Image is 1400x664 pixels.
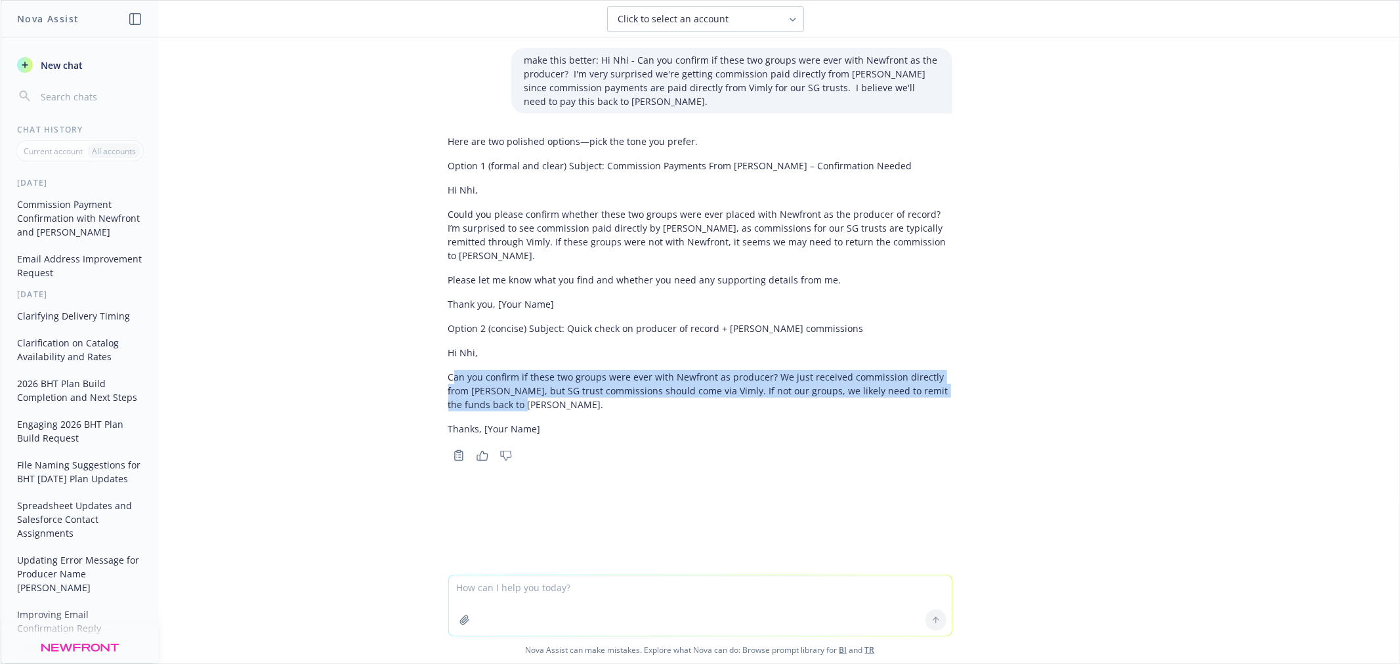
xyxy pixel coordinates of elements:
[12,495,148,544] button: Spreadsheet Updates and Salesforce Contact Assignments
[496,446,517,465] button: Thumbs down
[448,273,952,287] p: Please let me know what you find and whether you need any supporting details from me.
[448,346,952,360] p: Hi Nhi,
[1,177,158,188] div: [DATE]
[12,332,148,367] button: Clarification on Catalog Availability and Rates
[12,373,148,408] button: 2026 BHT Plan Build Completion and Next Steps
[38,58,83,72] span: New chat
[12,194,148,243] button: Commission Payment Confirmation with Newfront and [PERSON_NAME]
[12,549,148,598] button: Updating Error Message for Producer Name [PERSON_NAME]
[1,289,158,300] div: [DATE]
[12,413,148,449] button: Engaging 2026 BHT Plan Build Request
[865,644,875,655] a: TR
[448,207,952,262] p: Could you please confirm whether these two groups were ever placed with Newfront as the producer ...
[524,53,939,108] p: make this better: Hi Nhi - Can you confirm if these two groups were ever with Newfront as the pro...
[839,644,847,655] a: BI
[448,422,952,436] p: Thanks, [Your Name]
[448,297,952,311] p: Thank you, [Your Name]
[24,146,83,157] p: Current account
[92,146,136,157] p: All accounts
[38,87,142,106] input: Search chats
[618,12,729,26] span: Click to select an account
[448,183,952,197] p: Hi Nhi,
[453,449,465,461] svg: Copy to clipboard
[12,248,148,283] button: Email Address Improvement Request
[1,644,158,655] div: [DATE]
[12,53,148,77] button: New chat
[607,6,804,32] button: Click to select an account
[17,12,79,26] h1: Nova Assist
[448,370,952,411] p: Can you confirm if these two groups were ever with Newfront as producer? We just received commiss...
[12,305,148,327] button: Clarifying Delivery Timing
[448,322,952,335] p: Option 2 (concise) Subject: Quick check on producer of record + [PERSON_NAME] commissions
[448,135,952,148] p: Here are two polished options—pick the tone you prefer.
[12,454,148,489] button: File Naming Suggestions for BHT [DATE] Plan Updates
[448,159,952,173] p: Option 1 (formal and clear) Subject: Commission Payments From [PERSON_NAME] – Confirmation Needed
[12,604,148,639] button: Improving Email Confirmation Reply
[6,636,1394,663] span: Nova Assist can make mistakes. Explore what Nova can do: Browse prompt library for and
[1,124,158,135] div: Chat History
